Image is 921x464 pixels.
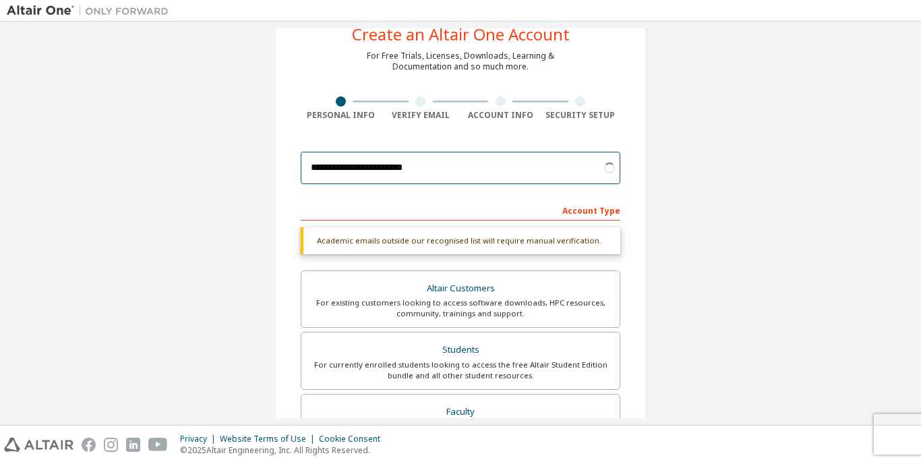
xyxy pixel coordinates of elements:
img: Altair One [7,4,175,18]
img: youtube.svg [148,438,168,452]
div: Faculty [309,403,612,422]
p: © 2025 Altair Engineering, Inc. All Rights Reserved. [180,444,388,456]
div: For currently enrolled students looking to access the free Altair Student Edition bundle and all ... [309,359,612,381]
div: Privacy [180,434,220,444]
div: Personal Info [301,110,381,121]
div: For Free Trials, Licenses, Downloads, Learning & Documentation and so much more. [367,51,554,72]
div: Account Type [301,199,620,221]
div: For existing customers looking to access software downloads, HPC resources, community, trainings ... [309,297,612,319]
div: Security Setup [541,110,621,121]
div: Account Info [460,110,541,121]
div: Verify Email [381,110,461,121]
div: Website Terms of Use [220,434,319,444]
img: linkedin.svg [126,438,140,452]
div: Students [309,341,612,359]
div: Cookie Consent [319,434,388,444]
div: Create an Altair One Account [352,26,570,42]
img: altair_logo.svg [4,438,73,452]
div: Academic emails outside our recognised list will require manual verification. [301,227,620,254]
img: facebook.svg [82,438,96,452]
div: Altair Customers [309,279,612,298]
img: instagram.svg [104,438,118,452]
